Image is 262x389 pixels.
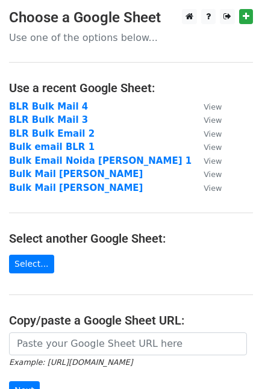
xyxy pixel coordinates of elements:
[204,116,222,125] small: View
[9,182,143,193] a: Bulk Mail [PERSON_NAME]
[9,114,88,125] a: BLR Bulk Mail 3
[9,358,133,367] small: Example: [URL][DOMAIN_NAME]
[9,313,253,328] h4: Copy/paste a Google Sheet URL:
[9,128,95,139] a: BLR Bulk Email 2
[9,9,253,26] h3: Choose a Google Sheet
[9,155,192,166] a: Bulk Email Noida [PERSON_NAME] 1
[192,169,222,179] a: View
[204,157,222,166] small: View
[9,31,253,44] p: Use one of the options below...
[192,155,222,166] a: View
[192,142,222,152] a: View
[9,255,54,273] a: Select...
[192,101,222,112] a: View
[9,81,253,95] h4: Use a recent Google Sheet:
[204,170,222,179] small: View
[192,128,222,139] a: View
[204,129,222,138] small: View
[204,184,222,193] small: View
[9,231,253,246] h4: Select another Google Sheet:
[192,182,222,193] a: View
[9,142,95,152] a: Bulk email BLR 1
[9,101,88,112] a: BLR Bulk Mail 4
[204,143,222,152] small: View
[9,332,247,355] input: Paste your Google Sheet URL here
[9,169,143,179] a: Bulk Mail [PERSON_NAME]
[204,102,222,111] small: View
[192,114,222,125] a: View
